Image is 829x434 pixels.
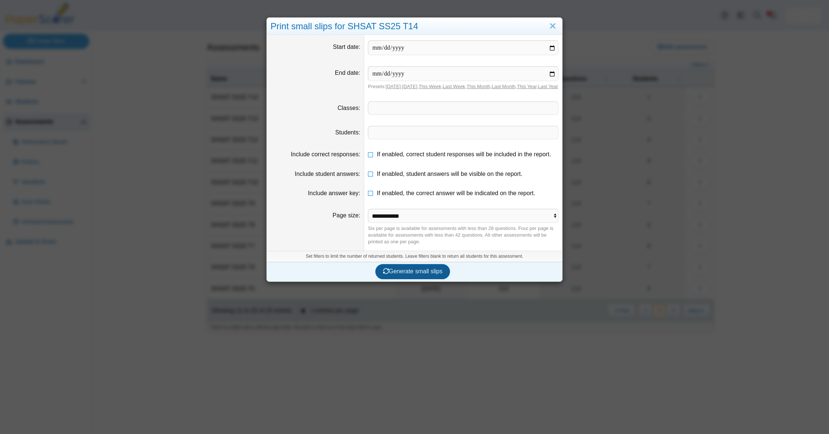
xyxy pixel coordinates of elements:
[267,251,562,262] div: Set filters to limit the number of returned students. Leave filters blank to return all students ...
[383,268,443,274] span: Generate small slips
[467,84,490,89] a: This Month
[419,84,441,89] a: This Week
[333,212,360,218] label: Page size
[335,70,360,76] label: End date
[538,84,558,89] a: Last Year
[547,20,558,33] a: Close
[375,264,450,279] button: Generate small slips
[377,151,551,157] span: If enabled, correct student responses will be included in the report.
[377,190,535,196] span: If enabled, the correct answer will be indicated on the report.
[402,84,417,89] a: [DATE]
[335,129,360,136] label: Students
[291,151,360,157] label: Include correct responses
[368,101,558,115] tags: ​
[267,18,562,35] div: Print small slips for SHSAT SS25 T14
[308,190,360,196] label: Include answer key
[368,83,558,90] div: Presets: , , , , , , ,
[386,84,401,89] a: [DATE]
[517,84,537,89] a: This Year
[368,225,558,246] div: Six per page is available for assessments with less than 28 questions. Four per page is available...
[295,171,360,177] label: Include student answers
[492,84,516,89] a: Last Month
[377,171,522,177] span: If enabled, student answers will be visible on the report.
[338,105,360,111] label: Classes
[333,44,360,50] label: Start date
[443,84,465,89] a: Last Week
[368,126,558,139] tags: ​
